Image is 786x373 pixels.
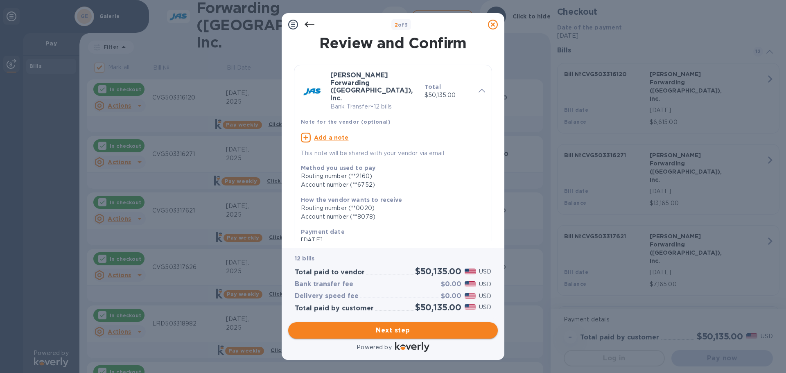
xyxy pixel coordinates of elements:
span: Next step [295,326,491,335]
p: This note will be shared with your vendor via email [301,149,485,158]
div: Routing number (**0020) [301,204,479,212]
p: $50,135.00 [425,91,472,99]
h3: $0.00 [441,292,461,300]
img: USD [465,304,476,310]
h3: $0.00 [441,280,461,288]
p: USD [479,292,491,301]
img: Logo [395,342,429,352]
b: Payment date [301,228,345,235]
b: How the vendor wants to receive [301,197,402,203]
b: Total [425,84,441,90]
b: Method you used to pay [301,165,375,171]
button: Next step [288,322,498,339]
b: of 3 [395,22,408,28]
h3: Total paid by customer [295,305,374,312]
p: USD [479,280,491,289]
img: USD [465,269,476,274]
p: [DATE] [301,236,479,244]
img: USD [465,293,476,299]
b: 12 bills [295,255,314,262]
h3: Delivery speed fee [295,292,359,300]
h2: $50,135.00 [415,266,461,276]
p: USD [479,303,491,312]
img: USD [465,281,476,287]
b: [PERSON_NAME] Forwarding ([GEOGRAPHIC_DATA]), Inc. [330,71,413,102]
h3: Total paid to vendor [295,269,365,276]
div: Account number (**8078) [301,212,479,221]
h3: Bank transfer fee [295,280,353,288]
div: Routing number (**2160) [301,172,479,181]
div: Account number (**6752) [301,181,479,189]
p: Bank Transfer • 12 bills [330,102,418,111]
p: Powered by [357,343,391,352]
b: Note for the vendor (optional) [301,119,391,125]
p: USD [479,267,491,276]
span: 2 [395,22,398,28]
u: Add a note [314,134,349,141]
div: [PERSON_NAME] Forwarding ([GEOGRAPHIC_DATA]), Inc.Bank Transfer•12 billsTotal$50,135.00Note for t... [301,72,485,158]
h1: Review and Confirm [292,34,494,52]
h2: $50,135.00 [415,302,461,312]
